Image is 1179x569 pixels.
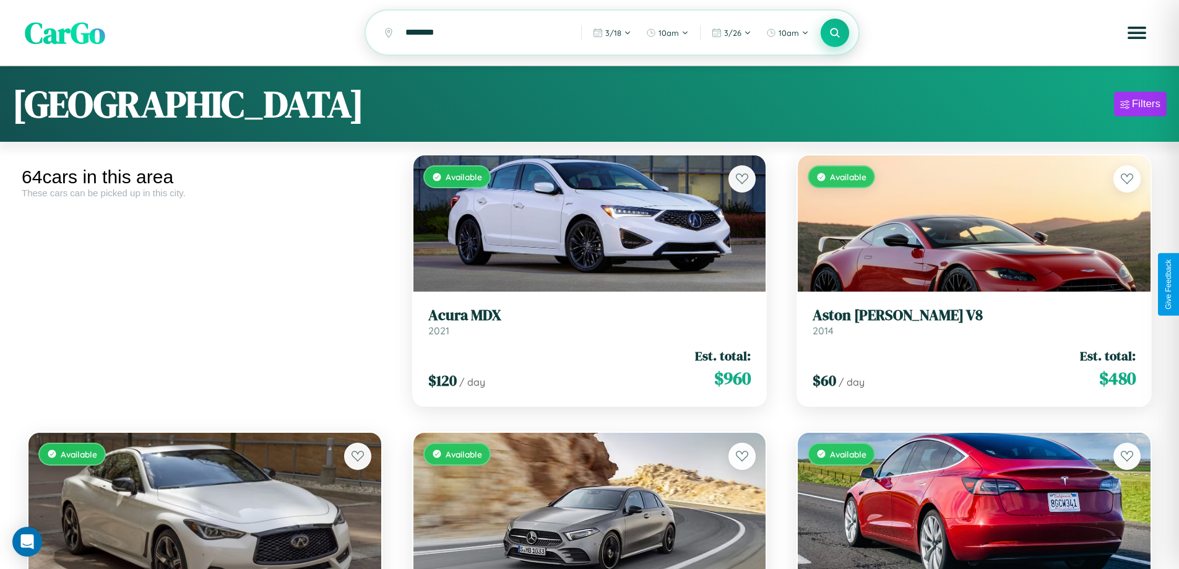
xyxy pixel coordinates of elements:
[695,347,751,365] span: Est. total:
[446,172,482,182] span: Available
[1132,98,1160,110] div: Filters
[839,376,865,388] span: / day
[813,306,1136,337] a: Aston [PERSON_NAME] V82014
[779,28,799,38] span: 10am
[12,79,364,129] h1: [GEOGRAPHIC_DATA]
[428,306,751,324] h3: Acura MDX
[813,324,834,337] span: 2014
[1114,92,1167,116] button: Filters
[428,324,449,337] span: 2021
[22,167,388,188] div: 64 cars in this area
[659,28,679,38] span: 10am
[640,23,695,43] button: 10am
[446,449,482,459] span: Available
[22,188,388,198] div: These cars can be picked up in this city.
[1099,366,1136,391] span: $ 480
[760,23,815,43] button: 10am
[813,306,1136,324] h3: Aston [PERSON_NAME] V8
[830,449,866,459] span: Available
[813,370,836,391] span: $ 60
[1164,259,1173,310] div: Give Feedback
[428,370,457,391] span: $ 120
[706,23,758,43] button: 3/26
[830,172,866,182] span: Available
[1080,347,1136,365] span: Est. total:
[61,449,97,459] span: Available
[587,23,637,43] button: 3/18
[714,366,751,391] span: $ 960
[605,28,621,38] span: 3 / 18
[1120,15,1154,50] button: Open menu
[724,28,741,38] span: 3 / 26
[12,527,42,557] div: Open Intercom Messenger
[25,12,105,53] span: CarGo
[459,376,485,388] span: / day
[428,306,751,337] a: Acura MDX2021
